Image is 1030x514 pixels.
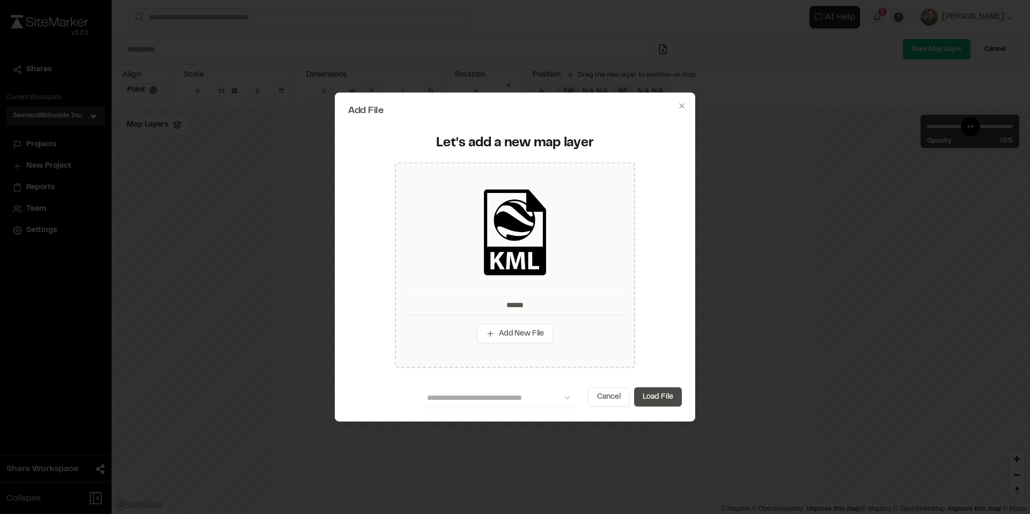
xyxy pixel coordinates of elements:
[588,388,630,407] button: Cancel
[634,388,682,407] button: Load File
[395,162,635,368] div: Add New File
[355,135,675,152] div: Let's add a new map layer
[477,324,553,343] button: Add New File
[472,189,558,275] img: kml_black_icon.png
[348,106,682,115] h2: Add File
